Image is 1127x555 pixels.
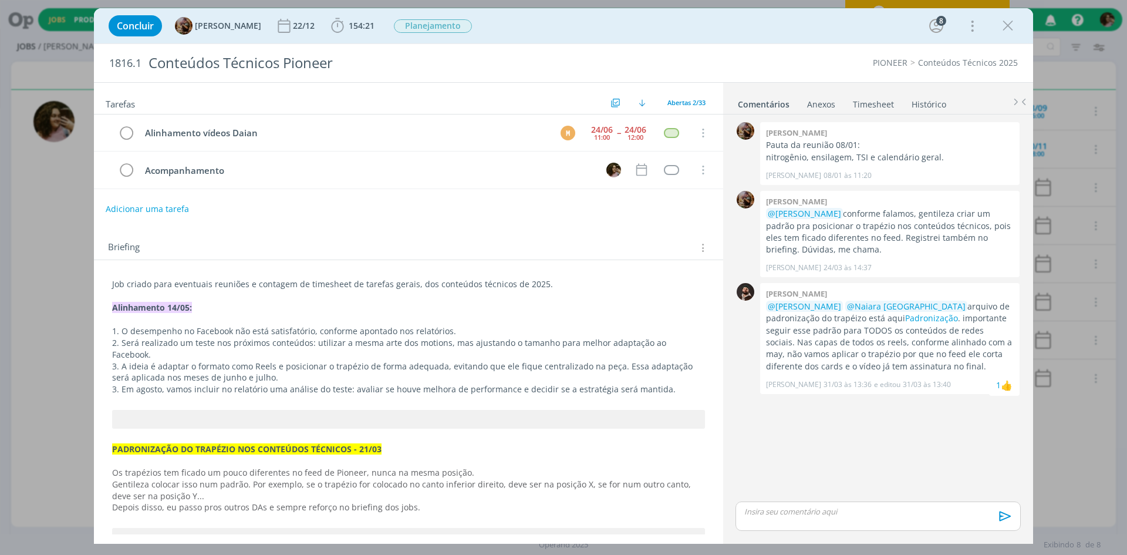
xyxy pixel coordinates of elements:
[112,443,382,455] strong: PADRONIZAÇÃO DO TRAPÉZIO NOS CONTEÚDOS TÉCNICOS - 21/03
[105,199,190,220] button: Adicionar uma tarefa
[94,8,1033,544] div: dialog
[112,302,192,313] strong: Alinhamento 14/05:
[195,22,261,30] span: [PERSON_NAME]
[627,134,643,140] div: 12:00
[293,22,317,30] div: 22/12
[766,127,827,138] b: [PERSON_NAME]
[112,361,705,384] p: 3. A ideia é adaptar o formato como Reels e posicionar o trapézio de forma adequada, evitando que...
[996,379,1001,391] div: 1
[140,163,595,178] div: Acompanhamento
[927,16,946,35] button: 8
[911,93,947,110] a: Histórico
[766,379,821,390] p: [PERSON_NAME]
[559,124,576,142] button: M
[918,57,1018,68] a: Conteúdos Técnicos 2025
[847,301,966,312] span: @Naiara [GEOGRAPHIC_DATA]
[766,139,1014,151] p: Pauta da reunião 08/01:
[594,134,610,140] div: 11:00
[903,379,951,390] span: 31/03 às 13:40
[737,122,754,140] img: A
[1001,378,1013,392] div: Naiara Brasil
[766,208,1014,256] p: conforme falamos, gentileza criar um padrão pra posicionar o trapézio nos conteúdos técnicos, poi...
[328,16,377,35] button: 154:21
[824,170,872,181] span: 08/01 às 11:20
[109,15,162,36] button: Concluir
[605,161,622,179] button: N
[117,21,154,31] span: Concluir
[349,20,374,31] span: 154:21
[766,263,821,273] p: [PERSON_NAME]
[112,337,705,361] p: 2. Será realizado um teste nos próximos conteúdos: utilizar a mesma arte dos motions, mas ajustan...
[852,93,895,110] a: Timesheet
[561,126,575,140] div: M
[874,379,900,390] span: e editou
[106,96,135,110] span: Tarefas
[112,325,705,337] p: 1. O desempenho no Facebook não está satisfatório, conforme apontado nos relatórios.
[766,301,1014,373] p: arquivo de padronização do trapéizo está aqui . importante seguir esse padrão para TODOS os conte...
[112,502,420,513] span: Depois disso, eu passo pros outros DAs e sempre reforço no briefing dos jobs.
[737,93,790,110] a: Comentários
[112,384,705,395] p: 3. Em agosto, vamos incluir no relatório uma análise do teste: avaliar se houve melhora de perfor...
[766,196,827,207] b: [PERSON_NAME]
[737,191,754,208] img: A
[175,17,193,35] img: A
[109,57,141,70] span: 1816.1
[394,19,472,33] span: Planejamento
[737,283,754,301] img: D
[824,263,872,273] span: 24/03 às 14:37
[766,170,821,181] p: [PERSON_NAME]
[766,152,1014,163] p: nitrogênio, ensilagem, TSI e calendário geral.
[768,301,841,312] span: @[PERSON_NAME]
[625,126,646,134] div: 24/06
[175,17,261,35] button: A[PERSON_NAME]
[112,467,474,478] span: Os trapézios tem ficado um pouco diferentes no feed de Pioneer, nunca na mesma posição.
[144,49,635,78] div: Conteúdos Técnicos Pioneer
[606,163,621,177] img: N
[768,208,841,219] span: @[PERSON_NAME]
[591,126,613,134] div: 24/06
[936,16,946,26] div: 8
[140,126,549,140] div: Alinhamento vídeos Daian
[873,57,907,68] a: PIONEER
[617,129,620,137] span: --
[112,278,705,290] p: Job criado para eventuais reuniões e contagem de timesheet de tarefas gerais, dos conteúdos técni...
[807,99,835,110] div: Anexos
[112,479,693,502] span: Gentileza colocar isso num padrão. Por exemplo, se o trapézio for colocado no canto inferior dire...
[639,99,646,106] img: arrow-down.svg
[824,379,872,390] span: 31/03 às 13:36
[766,288,827,299] b: [PERSON_NAME]
[667,98,706,107] span: Abertas 2/33
[905,312,958,324] a: Padronização
[393,19,473,33] button: Planejamento
[108,240,140,255] span: Briefing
